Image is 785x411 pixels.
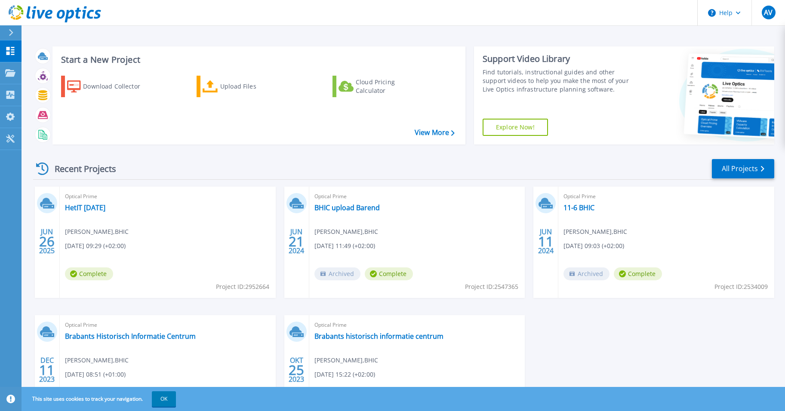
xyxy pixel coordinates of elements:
span: [DATE] 15:22 (+02:00) [314,370,375,379]
a: All Projects [712,159,774,178]
span: AV [764,9,773,16]
div: JUN 2025 [39,226,55,257]
a: Brabants Historisch Informatie Centrum [65,332,196,340]
span: Project ID: 2952664 [216,282,269,291]
span: [PERSON_NAME] , BHIC [65,356,129,365]
div: DEC 2023 [39,354,55,386]
span: Archived [314,267,360,280]
div: Find tutorials, instructional guides and other support videos to help you make the most of your L... [483,68,635,94]
span: Archived [563,267,610,280]
span: Optical Prime [65,192,271,201]
div: Cloud Pricing Calculator [356,78,425,95]
div: JUN 2024 [288,226,305,257]
a: BHIC upload Barend [314,203,380,212]
span: [DATE] 11:49 (+02:00) [314,241,375,251]
a: Explore Now! [483,119,548,136]
span: 26 [39,238,55,245]
span: [PERSON_NAME] , BHIC [314,227,378,236]
div: Download Collector [83,78,152,95]
span: [PERSON_NAME] , BHIC [314,356,378,365]
span: Optical Prime [314,320,520,330]
a: Cloud Pricing Calculator [332,76,428,97]
span: Project ID: 2547365 [465,282,518,291]
div: Support Video Library [483,53,635,64]
span: Project ID: 2534009 [714,282,768,291]
span: [DATE] 09:29 (+02:00) [65,241,126,251]
a: View More [415,129,455,137]
a: HetIT [DATE] [65,203,105,212]
div: Upload Files [220,78,289,95]
span: This site uses cookies to track your navigation. [24,391,176,407]
span: [DATE] 09:03 (+02:00) [563,241,624,251]
span: [PERSON_NAME] , BHIC [563,227,627,236]
span: [PERSON_NAME] , BHIC [65,227,129,236]
span: Optical Prime [65,320,271,330]
span: 25 [289,366,304,374]
span: Optical Prime [563,192,769,201]
span: 21 [289,238,304,245]
span: Optical Prime [314,192,520,201]
a: Brabants historisch informatie centrum [314,332,443,340]
button: OK [152,391,176,407]
span: Complete [65,267,113,280]
h3: Start a New Project [61,55,454,64]
div: JUN 2024 [538,226,554,257]
div: Recent Projects [33,158,128,179]
div: OKT 2023 [288,354,305,386]
a: Upload Files [197,76,292,97]
a: Download Collector [61,76,157,97]
span: Complete [365,267,413,280]
span: 11 [39,366,55,374]
span: 11 [538,238,554,245]
span: [DATE] 08:51 (+01:00) [65,370,126,379]
a: 11-6 BHIC [563,203,594,212]
span: Complete [614,267,662,280]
